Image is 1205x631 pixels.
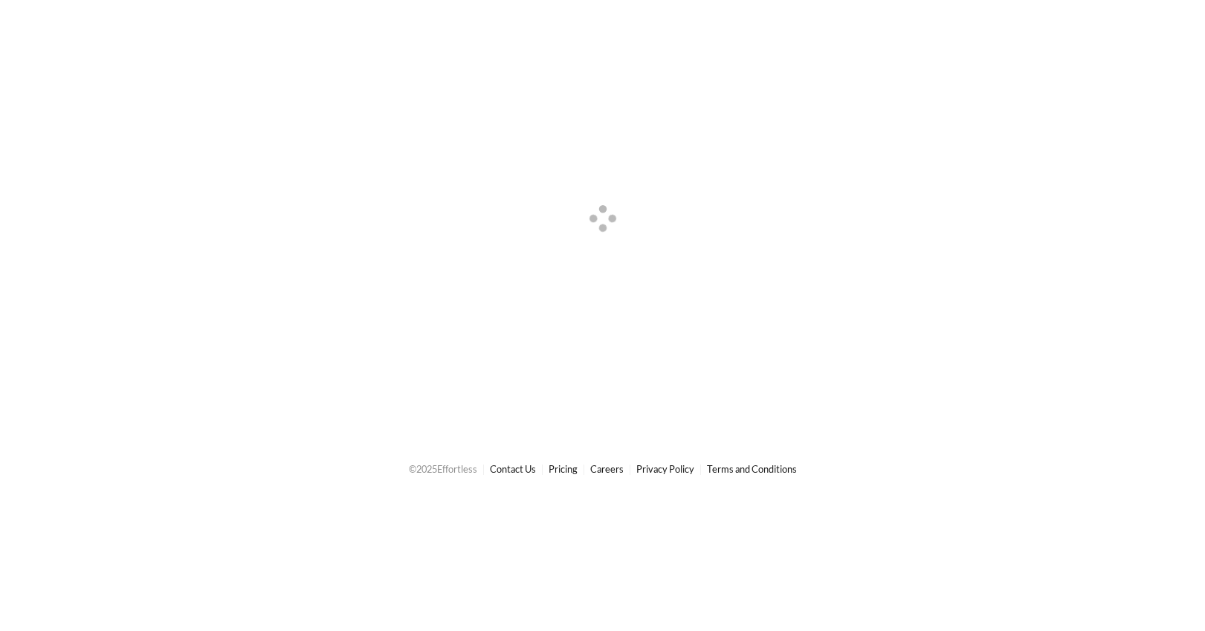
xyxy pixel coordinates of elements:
[549,463,578,475] a: Pricing
[490,463,536,475] a: Contact Us
[707,463,797,475] a: Terms and Conditions
[590,463,624,475] a: Careers
[409,463,477,475] span: © 2025 Effortless
[636,463,694,475] a: Privacy Policy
